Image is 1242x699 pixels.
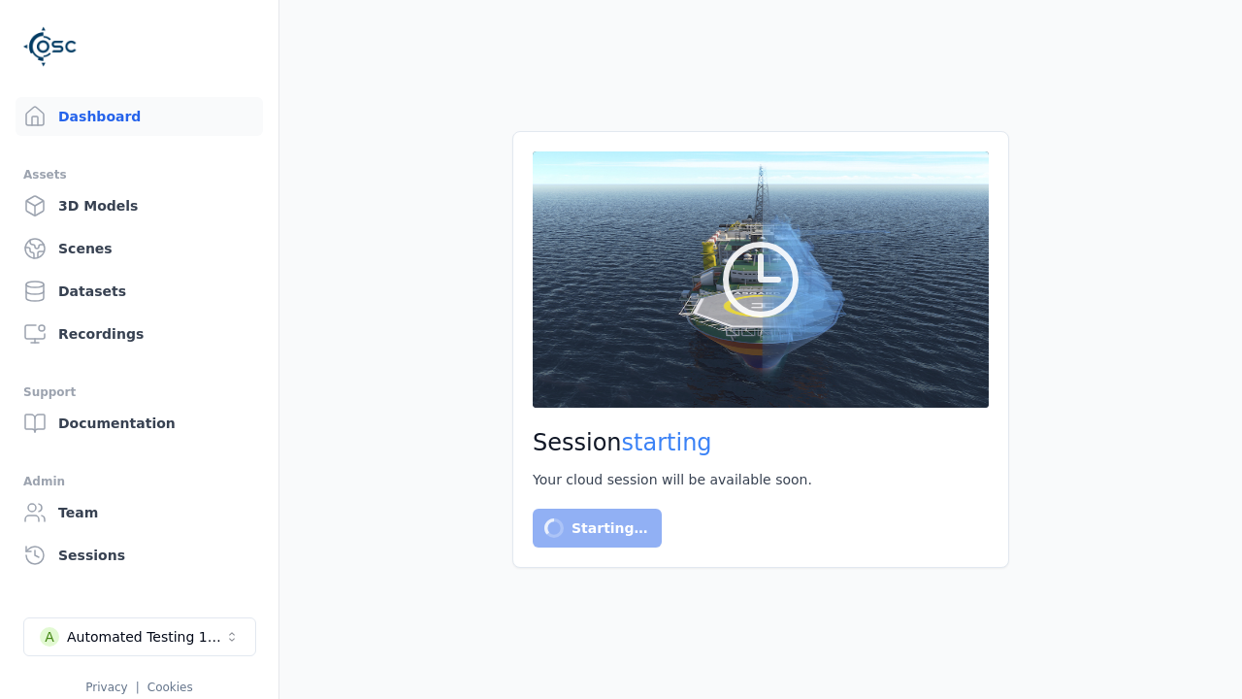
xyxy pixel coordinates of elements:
[23,470,255,493] div: Admin
[533,427,989,458] h2: Session
[16,315,263,353] a: Recordings
[23,19,78,74] img: Logo
[16,536,263,575] a: Sessions
[16,493,263,532] a: Team
[40,627,59,647] div: A
[23,381,255,404] div: Support
[67,627,224,647] div: Automated Testing 1 - Playwright
[147,681,193,694] a: Cookies
[85,681,127,694] a: Privacy
[622,429,712,456] span: starting
[23,163,255,186] div: Assets
[23,617,256,656] button: Select a workspace
[16,97,263,136] a: Dashboard
[136,681,140,694] span: |
[533,509,662,548] button: Starting…
[16,229,263,268] a: Scenes
[16,186,263,225] a: 3D Models
[16,272,263,311] a: Datasets
[533,470,989,489] div: Your cloud session will be available soon.
[16,404,263,443] a: Documentation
